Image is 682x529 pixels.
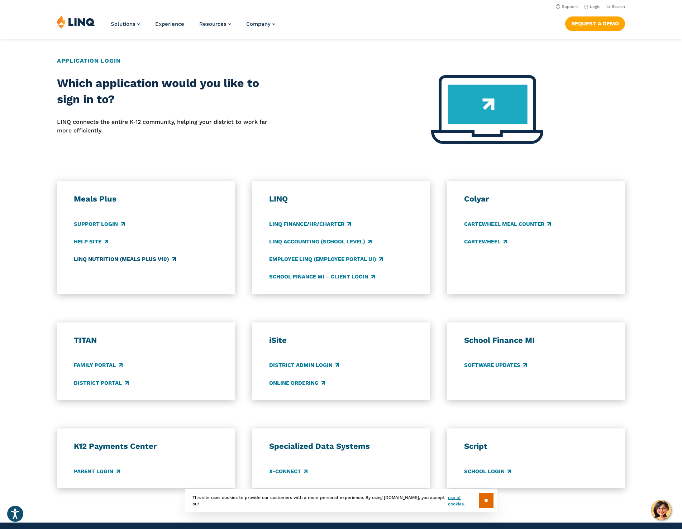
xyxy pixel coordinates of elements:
[464,194,608,204] h3: Colyar
[464,361,527,369] a: Software Updates
[269,335,413,345] h3: iSite
[464,220,551,228] a: CARTEWHEEL Meal Counter
[464,441,608,451] h3: Script
[269,255,383,263] a: Employee LINQ (Employee Portal UI)
[74,361,122,369] a: Family Portal
[269,441,413,451] h3: Specialized Data Systems
[269,220,351,228] a: LINQ Finance/HR/Charter
[269,467,307,475] a: X-Connect
[199,21,231,27] a: Resources
[269,238,372,246] a: LINQ Accounting (school level)
[57,75,284,108] h2: Which application would you like to sign in to?
[185,489,497,512] div: This site uses cookies to provide our customers with a more personal experience. By using [DOMAIN...
[74,238,108,246] a: Help Site
[448,494,478,507] a: use of cookies.
[565,16,625,31] a: Request a Demo
[269,194,413,204] h3: LINQ
[74,441,218,451] h3: K12 Payments Center
[606,4,625,9] button: Open Search Bar
[111,21,135,27] span: Solutions
[269,379,325,387] a: Online Ordering
[74,379,128,387] a: District Portal
[464,335,608,345] h3: School Finance MI
[199,21,226,27] span: Resources
[269,361,339,369] a: District Admin Login
[74,220,124,228] a: Support Login
[246,21,275,27] a: Company
[74,467,120,475] a: Parent Login
[74,194,218,204] h3: Meals Plus
[556,4,578,9] a: Support
[57,57,625,65] h2: Application Login
[565,15,625,31] nav: Button Navigation
[651,500,671,520] button: Hello, have a question? Let’s chat.
[74,335,218,345] h3: TITAN
[246,21,271,27] span: Company
[74,255,176,263] a: LINQ Nutrition (Meals Plus v10)
[111,15,275,39] nav: Primary Navigation
[57,118,284,135] p: LINQ connects the entire K‑12 community, helping your district to work far more efficiently.
[464,238,507,246] a: CARTEWHEEL
[269,273,375,281] a: School Finance MI – Client Login
[155,21,184,27] a: Experience
[464,467,511,475] a: School Login
[612,4,625,9] span: Search
[57,15,95,29] img: LINQ | K‑12 Software
[584,4,601,9] a: Login
[111,21,140,27] a: Solutions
